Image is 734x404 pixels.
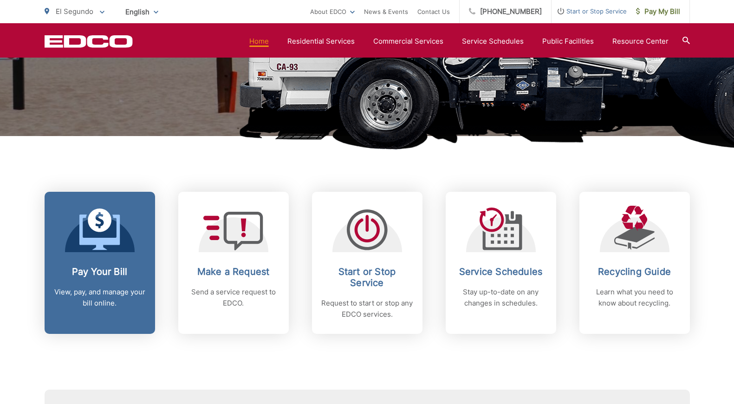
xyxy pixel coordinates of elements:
[45,192,155,334] a: Pay Your Bill View, pay, and manage your bill online.
[542,36,594,47] a: Public Facilities
[589,266,681,277] h2: Recycling Guide
[178,192,289,334] a: Make a Request Send a service request to EDCO.
[579,192,690,334] a: Recycling Guide Learn what you need to know about recycling.
[462,36,524,47] a: Service Schedules
[321,266,413,288] h2: Start or Stop Service
[364,6,408,17] a: News & Events
[589,287,681,309] p: Learn what you need to know about recycling.
[310,6,355,17] a: About EDCO
[188,287,279,309] p: Send a service request to EDCO.
[54,287,146,309] p: View, pay, and manage your bill online.
[249,36,269,47] a: Home
[45,35,133,48] a: EDCD logo. Return to the homepage.
[417,6,450,17] a: Contact Us
[54,266,146,277] h2: Pay Your Bill
[188,266,279,277] h2: Make a Request
[446,192,556,334] a: Service Schedules Stay up-to-date on any changes in schedules.
[118,4,165,20] span: English
[321,298,413,320] p: Request to start or stop any EDCO services.
[287,36,355,47] a: Residential Services
[636,6,680,17] span: Pay My Bill
[612,36,669,47] a: Resource Center
[56,7,93,16] span: El Segundo
[455,266,547,277] h2: Service Schedules
[373,36,443,47] a: Commercial Services
[455,287,547,309] p: Stay up-to-date on any changes in schedules.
